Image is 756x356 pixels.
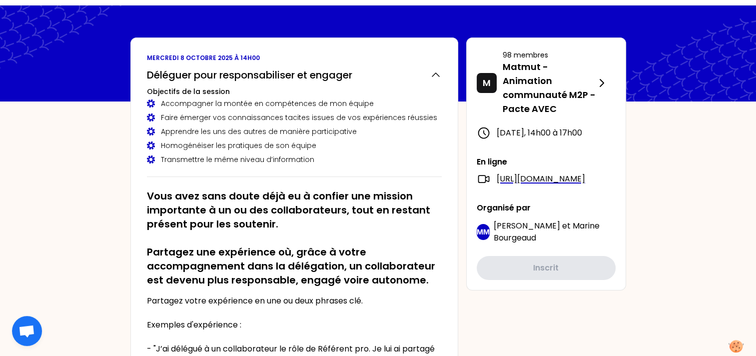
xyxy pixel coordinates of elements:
[494,220,616,244] p: et
[147,68,442,82] button: Déléguer pour responsabiliser et engager
[477,202,616,214] p: Organisé par
[494,220,600,243] span: Marine Bourgeaud
[147,54,442,62] p: mercredi 8 octobre 2025 à 14h00
[147,112,442,122] div: Faire émerger vos connaissances tacites issues de vos expériences réussies
[147,126,442,136] div: Apprendre les uns des autres de manière participative
[503,60,596,116] p: Matmut - Animation communauté M2P - Pacte AVEC
[147,154,442,164] div: Transmettre le même niveau d’information
[477,126,616,140] div: [DATE] , 14h00 à 17h00
[483,76,491,90] p: M
[497,173,585,185] a: [URL][DOMAIN_NAME]
[477,256,616,280] button: Inscrit
[147,86,442,96] h3: Objectifs de la session
[494,220,560,231] span: [PERSON_NAME]
[147,189,442,287] h2: Vous avez sans doute déjà eu à confier une mission importante à un ou des collaborateurs, tout en...
[477,156,616,168] p: En ligne
[12,316,42,346] div: Ouvrir le chat
[147,68,352,82] h2: Déléguer pour responsabiliser et engager
[147,140,442,150] div: Homogénéiser les pratiques de son équipe
[477,227,490,237] p: MM
[503,50,596,60] p: 98 membres
[147,98,442,108] div: Accompagner la montée en compétences de mon équipe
